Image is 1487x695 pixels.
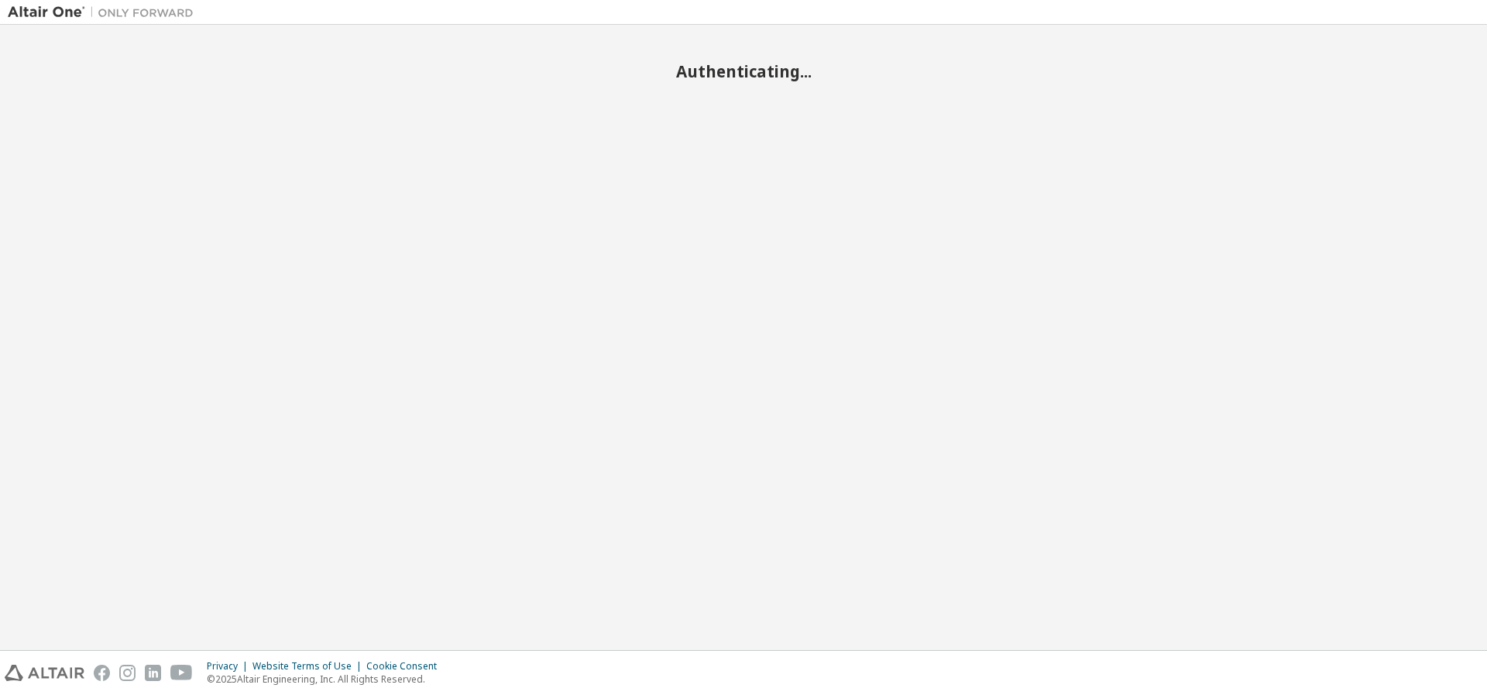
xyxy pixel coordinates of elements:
div: Cookie Consent [366,660,446,673]
img: instagram.svg [119,665,136,681]
div: Website Terms of Use [252,660,366,673]
img: linkedin.svg [145,665,161,681]
h2: Authenticating... [8,61,1479,81]
img: altair_logo.svg [5,665,84,681]
img: facebook.svg [94,665,110,681]
img: Altair One [8,5,201,20]
img: youtube.svg [170,665,193,681]
div: Privacy [207,660,252,673]
p: © 2025 Altair Engineering, Inc. All Rights Reserved. [207,673,446,686]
